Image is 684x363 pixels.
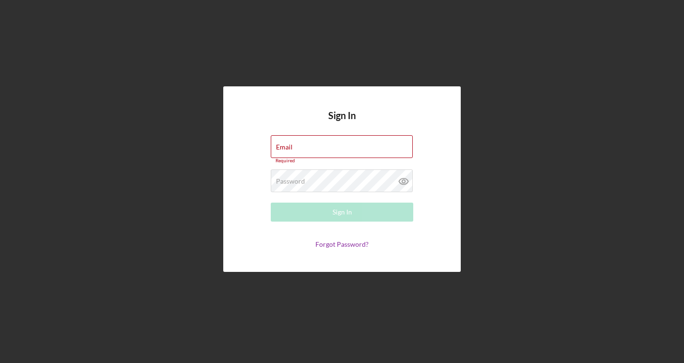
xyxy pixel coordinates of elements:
label: Password [276,177,305,185]
button: Sign In [271,203,413,222]
h4: Sign In [328,110,356,135]
div: Sign In [332,203,352,222]
label: Email [276,143,293,151]
div: Required [271,158,413,164]
a: Forgot Password? [315,240,369,248]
